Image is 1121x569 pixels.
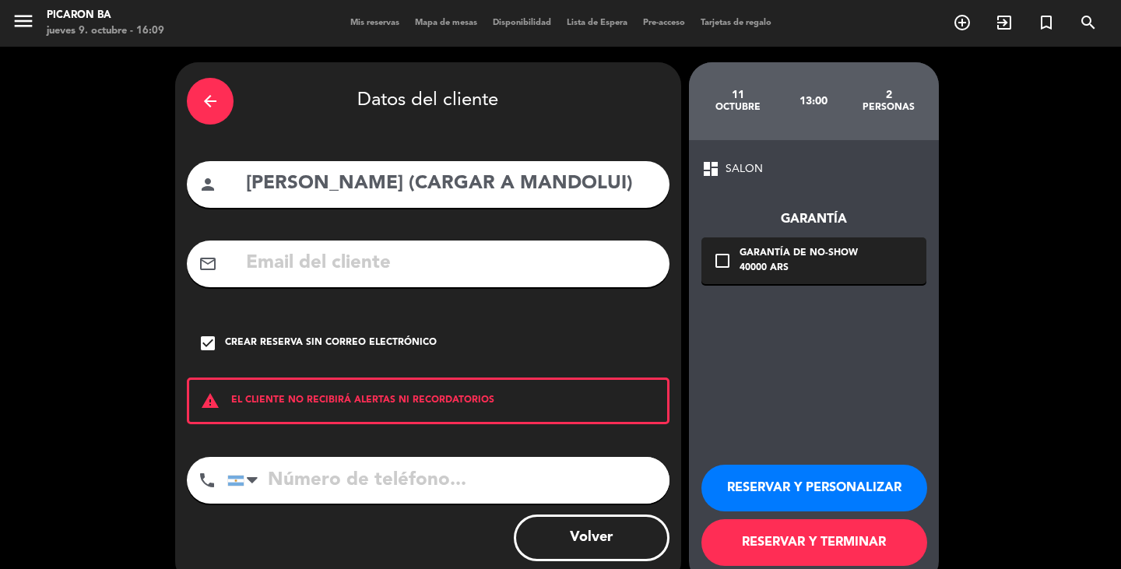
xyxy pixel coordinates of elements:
i: mail_outline [199,255,217,273]
i: search [1079,13,1098,32]
input: Número de teléfono... [227,457,669,504]
button: RESERVAR Y TERMINAR [701,519,927,566]
div: Argentina: +54 [228,458,264,503]
div: Garantía [701,209,926,230]
span: Disponibilidad [485,19,559,27]
span: Mapa de mesas [407,19,485,27]
div: Datos del cliente [187,74,669,128]
div: EL CLIENTE NO RECIBIRÁ ALERTAS NI RECORDATORIOS [187,378,669,424]
i: arrow_back [201,92,220,111]
button: RESERVAR Y PERSONALIZAR [701,465,927,511]
div: 2 [851,89,926,101]
i: turned_in_not [1037,13,1056,32]
button: Volver [514,515,669,561]
i: phone [198,471,216,490]
span: Mis reservas [343,19,407,27]
div: Crear reserva sin correo electrónico [225,335,437,351]
div: personas [851,101,926,114]
i: person [199,175,217,194]
div: octubre [701,101,776,114]
i: warning [189,392,231,410]
i: menu [12,9,35,33]
span: Lista de Espera [559,19,635,27]
i: add_circle_outline [953,13,972,32]
i: exit_to_app [995,13,1014,32]
span: Tarjetas de regalo [693,19,779,27]
input: Email del cliente [244,248,658,279]
div: jueves 9. octubre - 16:09 [47,23,164,39]
div: 40000 ARS [740,261,858,276]
button: menu [12,9,35,38]
input: Nombre del cliente [244,168,658,200]
span: Pre-acceso [635,19,693,27]
i: check_box_outline_blank [713,251,732,270]
span: dashboard [701,160,720,178]
div: Picaron BA [47,8,164,23]
div: 11 [701,89,776,101]
i: check_box [199,334,217,353]
span: SALON [726,160,763,178]
div: Garantía de no-show [740,246,858,262]
div: 13:00 [775,74,851,128]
